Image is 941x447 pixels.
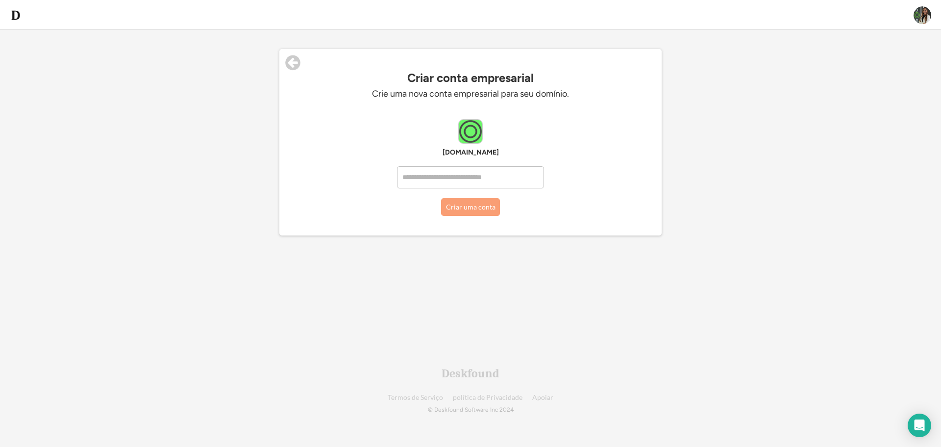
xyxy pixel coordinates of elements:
[10,9,22,21] img: d-whitebg.png
[442,367,499,380] font: Deskfound
[441,198,500,216] button: Criar uma conta
[446,203,495,211] font: Criar uma conta
[453,393,522,401] font: política de Privacidade
[388,393,443,401] font: Termos de Serviço
[453,394,522,401] a: política de Privacidade
[407,71,534,85] font: Criar conta empresarial
[443,148,499,157] font: [DOMAIN_NAME]
[908,414,931,437] div: Abra o Intercom Messenger
[388,394,443,401] a: Termos de Serviço
[459,120,482,143] img: o2inc.com.br
[428,406,514,413] font: © Deskfound Software Inc 2024
[914,6,931,24] img: ACg8ocIrepS6Ug9w1qGLnEmm-5KyefnSyaNPAKuVeJjLXMH5KyXX4Q8=s96-c
[532,393,553,401] font: Apoiar
[532,394,553,401] a: Apoiar
[372,88,569,99] font: Crie uma nova conta empresarial para seu domínio.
